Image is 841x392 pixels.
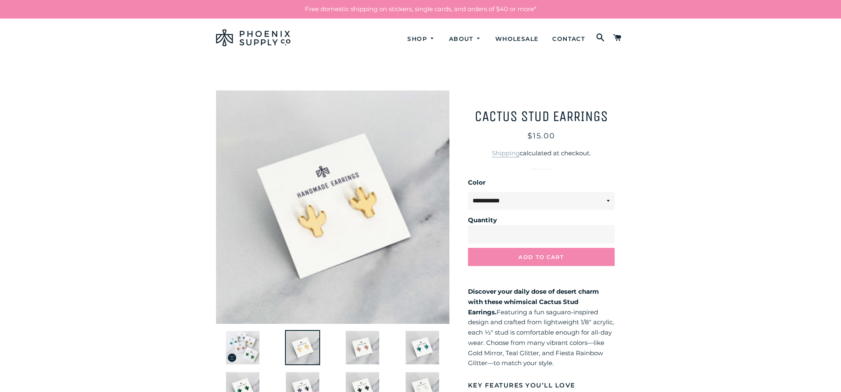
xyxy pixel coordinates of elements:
[225,330,260,365] img: Cactus Stud Earrings
[546,28,591,50] a: Contact
[401,28,441,50] a: Shop
[468,148,615,159] div: calculated at checkout.
[216,90,449,324] img: Cactus Stud Earrings
[285,330,320,365] img: Cactus Stud Earrings
[527,131,555,140] span: $15.00
[443,28,487,50] a: About
[492,149,520,157] a: Shipping
[468,248,615,266] button: Add to Cart
[468,381,615,390] h5: Key Features You’ll Love
[468,287,599,316] strong: Discover your daily dose of desert charm with these whimsical Cactus Stud Earrings.
[468,109,615,124] h1: Cactus Stud Earrings
[518,254,564,260] span: Add to Cart
[216,29,290,46] img: Phoenix Supply Co.
[405,330,440,365] img: Cactus Stud Earrings
[489,28,545,50] a: Wholesale
[468,178,615,188] label: Color
[345,330,380,365] img: Cactus Stud Earrings
[468,215,611,226] label: Quantity
[468,287,615,368] p: Featuring a fun saguaro-inspired design and crafted from lightweight 1/8″ acrylic, each ½″ stud i...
